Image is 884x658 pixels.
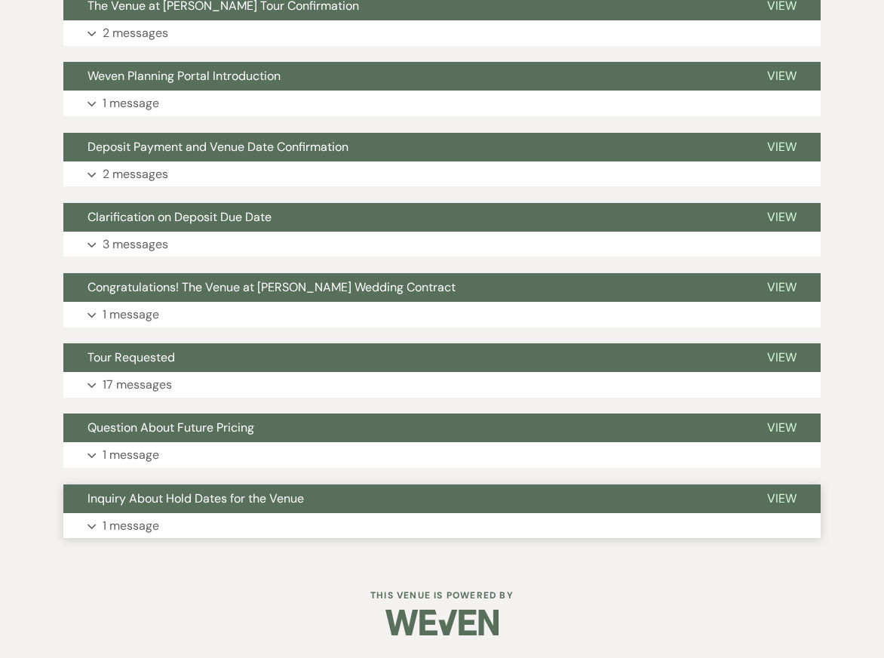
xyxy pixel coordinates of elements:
[63,302,821,327] button: 1 message
[767,279,797,295] span: View
[103,305,159,324] p: 1 message
[743,133,821,161] button: View
[63,91,821,116] button: 1 message
[63,442,821,468] button: 1 message
[103,235,168,254] p: 3 messages
[63,414,743,442] button: Question About Future Pricing
[767,68,797,84] span: View
[767,209,797,225] span: View
[87,68,281,84] span: Weven Planning Portal Introduction
[63,343,743,372] button: Tour Requested
[743,414,821,442] button: View
[767,349,797,365] span: View
[103,23,168,43] p: 2 messages
[63,62,743,91] button: Weven Planning Portal Introduction
[87,139,348,155] span: Deposit Payment and Venue Date Confirmation
[743,484,821,513] button: View
[743,343,821,372] button: View
[87,209,272,225] span: Clarification on Deposit Due Date
[87,420,254,435] span: Question About Future Pricing
[743,273,821,302] button: View
[87,279,456,295] span: Congratulations! The Venue at [PERSON_NAME] Wedding Contract
[63,203,743,232] button: Clarification on Deposit Due Date
[63,161,821,187] button: 2 messages
[103,164,168,184] p: 2 messages
[103,516,159,536] p: 1 message
[63,20,821,46] button: 2 messages
[385,596,499,649] img: Weven Logo
[63,273,743,302] button: Congratulations! The Venue at [PERSON_NAME] Wedding Contract
[767,139,797,155] span: View
[63,133,743,161] button: Deposit Payment and Venue Date Confirmation
[103,375,172,395] p: 17 messages
[63,232,821,257] button: 3 messages
[767,490,797,506] span: View
[743,203,821,232] button: View
[87,490,304,506] span: Inquiry About Hold Dates for the Venue
[63,484,743,513] button: Inquiry About Hold Dates for the Venue
[103,445,159,465] p: 1 message
[63,513,821,539] button: 1 message
[767,420,797,435] span: View
[87,349,175,365] span: Tour Requested
[743,62,821,91] button: View
[103,94,159,113] p: 1 message
[63,372,821,398] button: 17 messages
